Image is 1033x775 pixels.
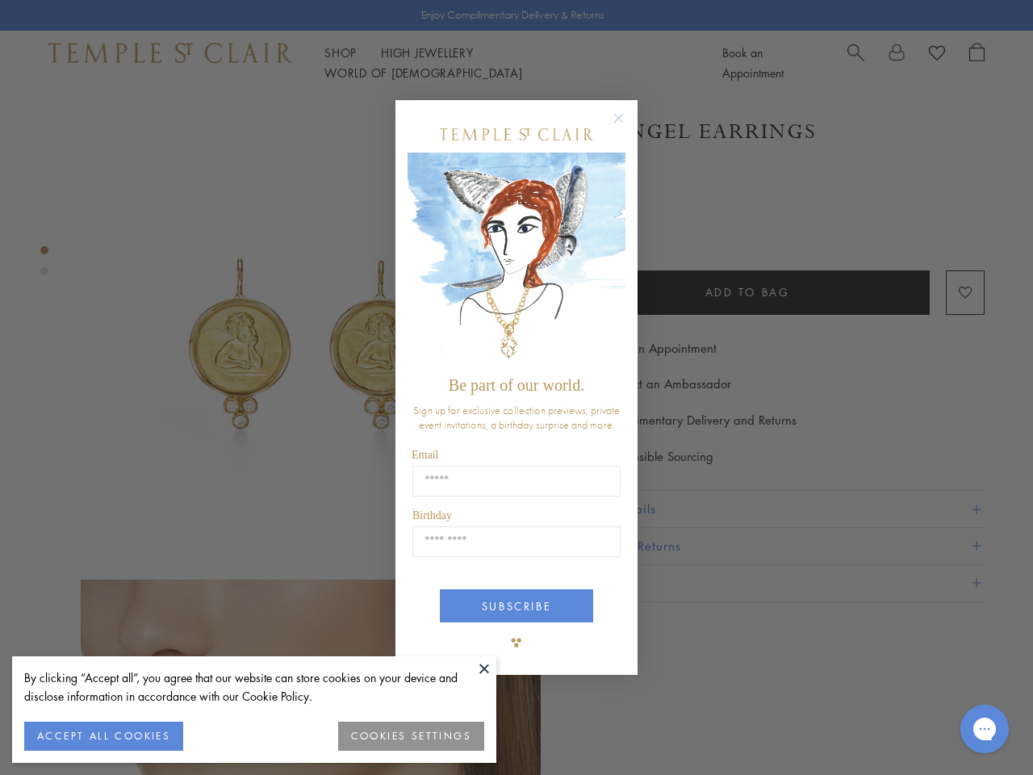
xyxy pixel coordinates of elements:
button: COOKIES SETTINGS [338,722,484,751]
span: Be part of our world. [449,376,584,394]
img: Temple St. Clair [440,128,593,140]
iframe: Gorgias live chat messenger [952,699,1017,759]
img: c4a9eb12-d91a-4d4a-8ee0-386386f4f338.jpeg [408,153,625,368]
button: ACCEPT ALL COOKIES [24,722,183,751]
button: SUBSCRIBE [440,589,593,622]
div: By clicking “Accept all”, you agree that our website can store cookies on your device and disclos... [24,668,484,706]
button: Close dialog [617,116,637,136]
input: Email [412,466,621,496]
span: Birthday [412,509,452,522]
img: TSC [500,626,533,659]
span: Email [412,449,438,461]
span: Sign up for exclusive collection previews, private event invitations, a birthday surprise and more. [413,403,620,432]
